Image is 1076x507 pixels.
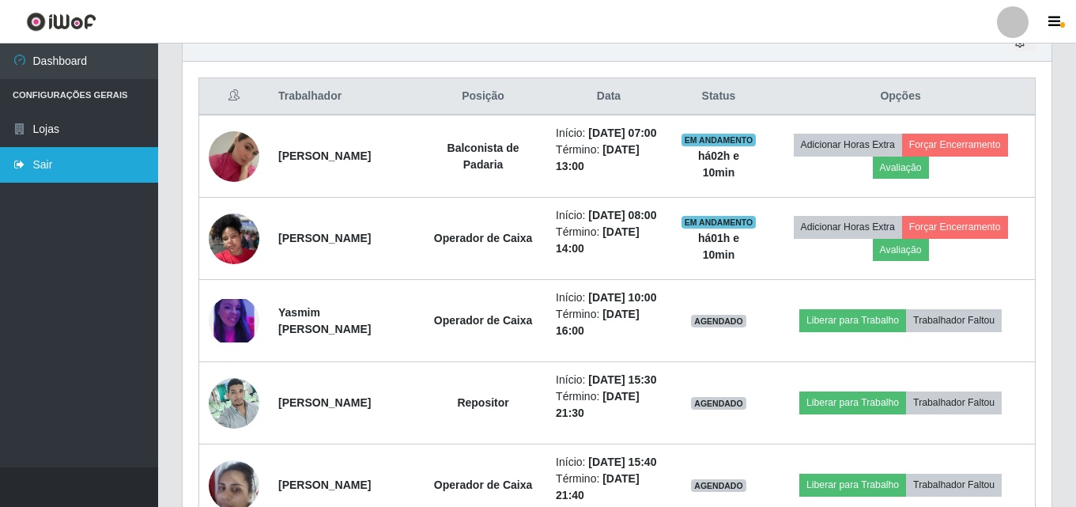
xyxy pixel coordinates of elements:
strong: [PERSON_NAME] [278,232,371,244]
strong: [PERSON_NAME] [278,479,371,491]
button: Liberar para Trabalho [799,309,906,331]
li: Término: [556,142,662,175]
time: [DATE] 10:00 [588,291,656,304]
strong: Operador de Caixa [434,232,533,244]
strong: há 01 h e 10 min [698,232,739,261]
strong: [PERSON_NAME] [278,396,371,409]
button: Avaliação [873,157,929,179]
th: Data [546,78,671,115]
li: Término: [556,388,662,422]
strong: Yasmim [PERSON_NAME] [278,306,371,335]
button: Adicionar Horas Extra [794,134,902,156]
time: [DATE] 15:40 [588,456,656,468]
button: Trabalhador Faltou [906,474,1002,496]
li: Início: [556,125,662,142]
strong: Operador de Caixa [434,314,533,327]
time: [DATE] 15:30 [588,373,656,386]
img: 1719358783577.jpeg [209,205,259,272]
strong: Operador de Caixa [434,479,533,491]
li: Início: [556,289,662,306]
li: Início: [556,372,662,388]
img: CoreUI Logo [26,12,96,32]
th: Posição [420,78,546,115]
th: Trabalhador [269,78,420,115]
span: AGENDADO [691,315,746,327]
span: EM ANDAMENTO [681,216,757,229]
button: Trabalhador Faltou [906,309,1002,331]
button: Trabalhador Faltou [906,392,1002,414]
button: Avaliação [873,239,929,261]
li: Término: [556,471,662,504]
img: 1704253310544.jpeg [209,299,259,342]
li: Início: [556,454,662,471]
button: Liberar para Trabalho [799,474,906,496]
li: Término: [556,224,662,257]
time: [DATE] 07:00 [588,127,656,139]
button: Adicionar Horas Extra [794,216,902,238]
button: Liberar para Trabalho [799,392,906,414]
li: Término: [556,306,662,339]
strong: Balconista de Padaria [447,142,519,171]
strong: [PERSON_NAME] [278,149,371,162]
img: 1747873820563.jpeg [209,369,259,437]
span: AGENDADO [691,397,746,410]
th: Status [671,78,766,115]
span: AGENDADO [691,479,746,492]
button: Forçar Encerramento [902,216,1008,238]
strong: há 02 h e 10 min [698,149,739,179]
img: 1741890042510.jpeg [209,112,259,202]
button: Forçar Encerramento [902,134,1008,156]
span: EM ANDAMENTO [681,134,757,146]
time: [DATE] 08:00 [588,209,656,221]
strong: Repositor [457,396,508,409]
li: Início: [556,207,662,224]
th: Opções [766,78,1035,115]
